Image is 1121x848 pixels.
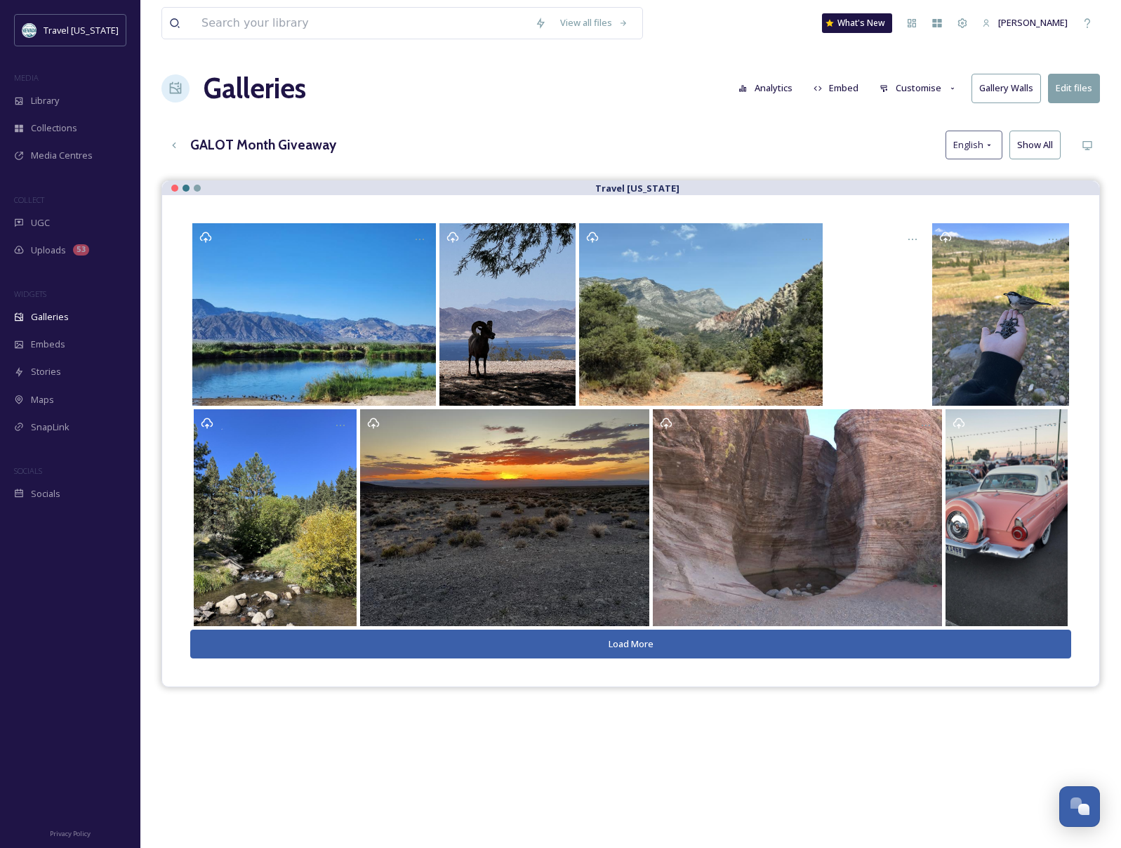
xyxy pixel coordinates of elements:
[31,310,69,324] span: Galleries
[553,9,635,37] a: View all files
[824,223,930,406] a: Opens media popup. Media description: naturecre8.
[971,74,1041,102] button: Gallery Walls
[31,420,69,434] span: SnapLink
[50,829,91,838] span: Privacy Policy
[1048,74,1100,102] button: Edit files
[31,94,59,107] span: Library
[191,223,438,406] a: Opens media popup. Media description: Veggie_boo_and_the_crew.
[50,824,91,841] a: Privacy Policy
[822,13,892,33] a: What's New
[358,409,651,626] a: Opens media popup. Media description: ext_1758039286.288452_brookebrooke98@hotmail.com-IMG_3687.j...
[31,121,77,135] span: Collections
[44,24,119,37] span: Travel [US_STATE]
[1009,131,1061,159] button: Show All
[975,9,1075,37] a: [PERSON_NAME]
[944,409,1070,626] a: Opens media popup. Media description: ext_1758040015.165242_Gardenlady408@gmail.com-20250805_2007...
[14,465,42,476] span: SOCIALS
[14,289,46,299] span: WIDGETS
[22,23,37,37] img: download.jpeg
[953,138,983,152] span: English
[31,244,66,257] span: Uploads
[998,16,1068,29] span: [PERSON_NAME]
[595,182,679,194] strong: Travel [US_STATE]
[437,223,578,406] a: Opens media popup. Media description: ext_1758038343.270894_howard_777@comcast.net-IMG_8090.jpeg.
[31,393,54,406] span: Maps
[931,223,1071,406] a: Opens media popup. Media description: ext_1758039286.089224_brookebrooke98@hotmail.com-IMG_3921.j...
[194,8,528,39] input: Search your library
[31,365,61,378] span: Stories
[192,409,358,626] a: Opens media popup. Media description: ext_1758039286.246081_brookebrooke98@hotmail.com-IMG_3955.j...
[731,74,800,102] button: Analytics
[807,74,866,102] button: Embed
[31,149,93,162] span: Media Centres
[651,409,943,626] a: Opens media popup. Media description: pslasvegas.
[873,74,964,102] button: Customise
[1059,786,1100,827] button: Open Chat
[14,194,44,205] span: COLLECT
[731,74,807,102] a: Analytics
[73,244,89,256] div: 53
[31,216,50,230] span: UGC
[190,630,1071,658] button: Load More
[31,487,60,501] span: Socials
[14,72,39,83] span: MEDIA
[204,67,306,110] a: Galleries
[31,338,65,351] span: Embeds
[190,135,336,155] h3: GALOT Month Giveaway
[578,223,825,406] a: Opens media popup. Media description: ext_1758038354.559782_Katbsd2@comcast.net-IMG_3826.jpeg.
